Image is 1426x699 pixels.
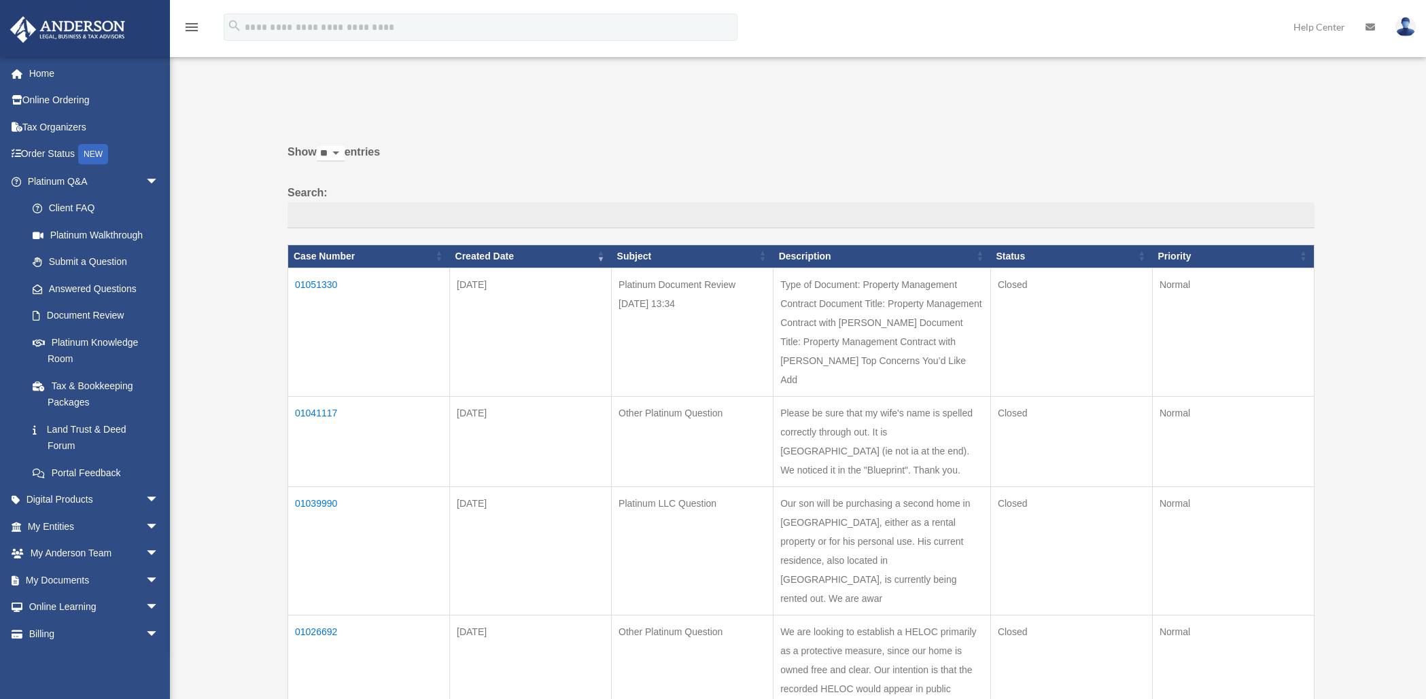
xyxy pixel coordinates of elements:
[773,396,991,486] td: Please be sure that my wife's name is spelled correctly through out. It is [GEOGRAPHIC_DATA] (ie ...
[288,486,450,615] td: 01039990
[990,245,1152,268] th: Status: activate to sort column ascending
[612,245,773,268] th: Subject: activate to sort column ascending
[145,168,173,196] span: arrow_drop_down
[990,486,1152,615] td: Closed
[19,416,173,459] a: Land Trust & Deed Forum
[19,372,173,416] a: Tax & Bookkeeping Packages
[184,19,200,35] i: menu
[145,540,173,568] span: arrow_drop_down
[1152,245,1314,268] th: Priority: activate to sort column ascending
[145,486,173,514] span: arrow_drop_down
[450,268,612,396] td: [DATE]
[10,486,179,514] a: Digital Productsarrow_drop_down
[10,87,179,114] a: Online Ordering
[450,396,612,486] td: [DATE]
[612,396,773,486] td: Other Platinum Question
[19,459,173,486] a: Portal Feedback
[288,202,1315,228] input: Search:
[317,146,345,162] select: Showentries
[450,245,612,268] th: Created Date: activate to sort column ascending
[612,268,773,396] td: Platinum Document Review [DATE] 13:34
[773,486,991,615] td: Our son will be purchasing a second home in [GEOGRAPHIC_DATA], either as a rental property or for...
[612,486,773,615] td: Platinum LLC Question
[1395,17,1416,37] img: User Pic
[78,144,108,164] div: NEW
[10,60,179,87] a: Home
[145,620,173,648] span: arrow_drop_down
[10,567,179,594] a: My Documentsarrow_drop_down
[184,24,200,35] a: menu
[1152,396,1314,486] td: Normal
[10,540,179,567] a: My Anderson Teamarrow_drop_down
[145,594,173,622] span: arrow_drop_down
[19,221,173,249] a: Platinum Walkthrough
[1152,268,1314,396] td: Normal
[288,183,1315,228] label: Search:
[990,396,1152,486] td: Closed
[10,113,179,141] a: Tax Organizers
[10,620,179,647] a: Billingarrow_drop_down
[288,245,450,268] th: Case Number: activate to sort column ascending
[19,329,173,372] a: Platinum Knowledge Room
[990,268,1152,396] td: Closed
[145,513,173,541] span: arrow_drop_down
[773,268,991,396] td: Type of Document: Property Management Contract Document Title: Property Management Contract with ...
[1152,486,1314,615] td: Normal
[288,268,450,396] td: 01051330
[19,302,173,329] a: Document Review
[6,16,129,43] img: Anderson Advisors Platinum Portal
[10,168,173,195] a: Platinum Q&Aarrow_drop_down
[10,647,179,675] a: Events Calendar
[10,141,179,168] a: Order StatusNEW
[10,594,179,621] a: Online Learningarrow_drop_down
[145,567,173,594] span: arrow_drop_down
[10,513,179,540] a: My Entitiesarrow_drop_down
[19,249,173,276] a: Submit a Question
[19,275,166,302] a: Answered Questions
[288,396,450,486] td: 01041117
[227,18,242,33] i: search
[19,195,173,222] a: Client FAQ
[450,486,612,615] td: [DATE]
[288,143,1315,175] label: Show entries
[773,245,991,268] th: Description: activate to sort column ascending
